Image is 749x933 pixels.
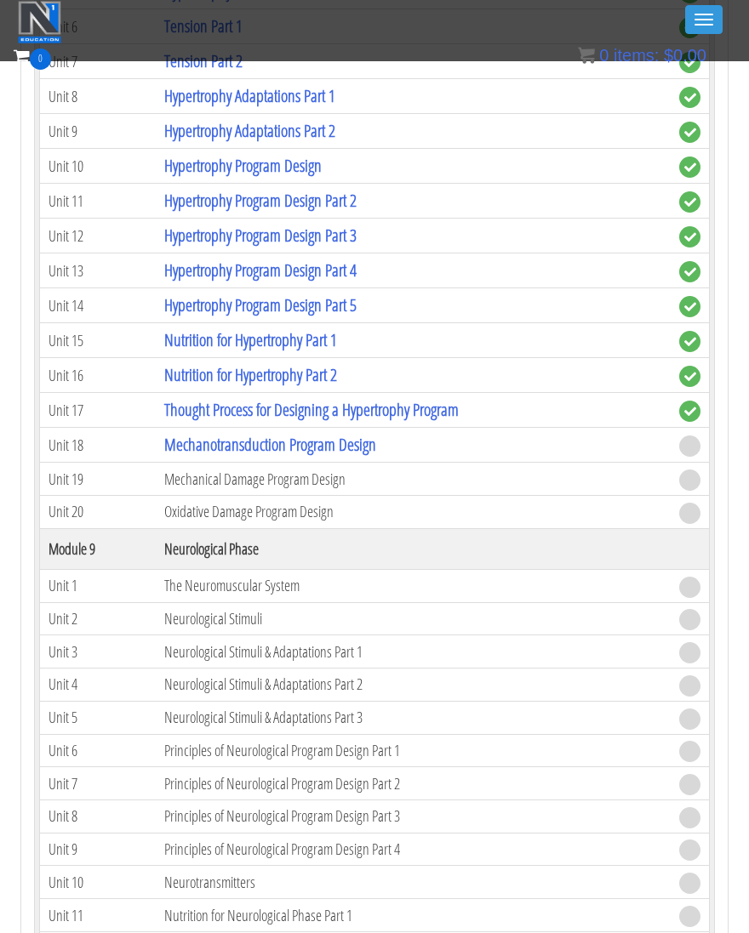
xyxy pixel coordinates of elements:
td: Unit 9 [40,833,156,866]
td: Unit 10 [40,866,156,899]
th: Neurological Phase [156,528,671,569]
a: Nutrition for Hypertrophy Part 2 [164,363,337,386]
span: complete [679,366,700,387]
span: items: [614,46,659,65]
td: Neurological Stimuli & Adaptations Part 1 [156,635,671,668]
a: 0 [14,44,51,67]
span: complete [679,331,700,352]
span: complete [679,296,700,317]
td: Principles of Neurological Program Design Part 1 [156,734,671,767]
td: Neurological Stimuli & Adaptations Part 2 [156,668,671,702]
td: Neurological Stimuli & Adaptations Part 3 [156,701,671,734]
span: complete [679,226,700,247]
td: The Neuromuscular System [156,569,671,602]
td: Unit 7 [40,767,156,800]
td: Oxidative Damage Program Design [156,496,671,529]
span: 0 [30,48,51,70]
td: Unit 20 [40,496,156,529]
td: Principles of Neurological Program Design Part 4 [156,833,671,866]
td: Unit 3 [40,635,156,668]
td: Principles of Neurological Program Design Part 2 [156,767,671,800]
td: Unit 8 [40,800,156,833]
td: Nutrition for Neurological Phase Part 1 [156,899,671,932]
td: Unit 5 [40,701,156,734]
td: Unit 10 [40,149,156,184]
td: Unit 2 [40,602,156,635]
span: complete [679,261,700,282]
td: Unit 11 [40,184,156,219]
th: Module 9 [40,528,156,569]
a: Hypertrophy Program Design Part 3 [164,224,357,247]
td: Unit 4 [40,668,156,702]
td: Unit 12 [40,219,156,253]
bdi: 0.00 [664,46,706,65]
td: Neurological Stimuli [156,602,671,635]
td: Mechanical Damage Program Design [156,463,671,496]
a: Thought Process for Designing a Hypertrophy Program [164,398,459,421]
td: Unit 13 [40,253,156,288]
a: Hypertrophy Program Design Part 4 [164,259,357,282]
td: Unit 9 [40,114,156,149]
a: Mechanotransduction Program Design [164,433,376,456]
td: Unit 19 [40,463,156,496]
a: Hypertrophy Program Design [164,154,322,177]
span: 0 [599,46,609,65]
td: Unit 6 [40,734,156,767]
span: $ [664,46,673,65]
a: Hypertrophy Adaptations Part 2 [164,119,335,142]
span: complete [679,122,700,143]
td: Principles of Neurological Program Design Part 3 [156,800,671,833]
span: complete [679,156,700,178]
td: Neurotransmitters [156,866,671,899]
span: complete [679,191,700,213]
td: Unit 11 [40,899,156,932]
a: Nutrition for Hypertrophy Part 1 [164,328,337,351]
a: Hypertrophy Program Design Part 2 [164,189,357,212]
td: Unit 17 [40,393,156,428]
img: n1-education [18,1,61,43]
td: Unit 1 [40,569,156,602]
td: Unit 16 [40,358,156,393]
a: Hypertrophy Program Design Part 5 [164,293,357,316]
td: Unit 14 [40,288,156,323]
a: 0 items: $0.00 [578,46,706,65]
td: Unit 18 [40,428,156,463]
img: icon11.png [578,47,595,64]
td: Unit 15 [40,323,156,358]
span: complete [679,401,700,422]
